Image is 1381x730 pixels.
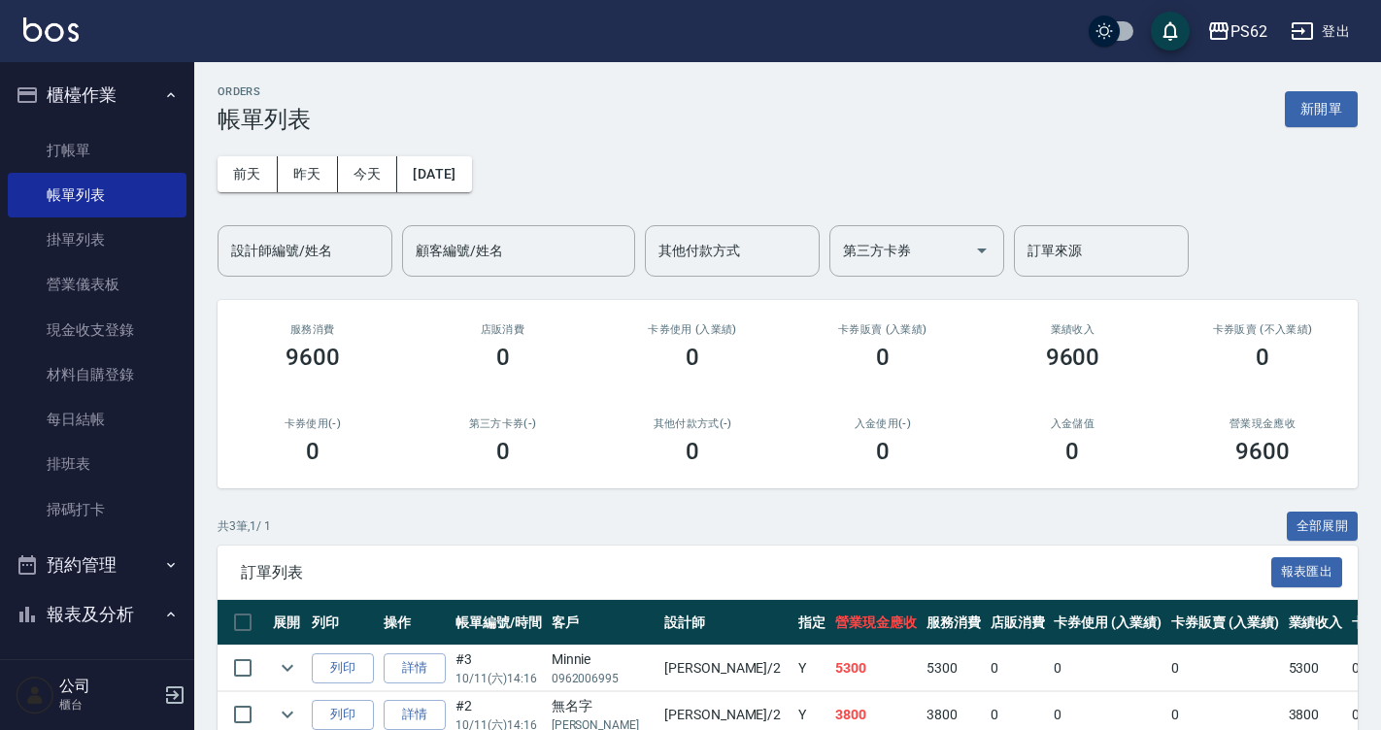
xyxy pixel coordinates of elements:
td: 0 [986,646,1050,691]
button: 報表匯出 [1271,557,1343,587]
button: save [1151,12,1190,50]
span: 訂單列表 [241,563,1271,582]
button: 新開單 [1285,91,1358,127]
h3: 0 [876,438,890,465]
th: 店販消費 [986,600,1050,646]
th: 列印 [307,600,379,646]
a: 報表匯出 [1271,562,1343,581]
button: Open [966,235,997,266]
h2: 入金儲值 [1001,417,1145,430]
a: 詳情 [384,653,446,683]
button: 預約管理 [8,540,186,590]
h3: 0 [1256,344,1269,371]
th: 操作 [379,600,451,646]
td: [PERSON_NAME] /2 [659,646,793,691]
a: 每日結帳 [8,397,186,442]
th: 業績收入 [1284,600,1348,646]
h2: 其他付款方式(-) [621,417,764,430]
button: PS62 [1199,12,1275,51]
h3: 0 [686,438,699,465]
td: Y [793,646,830,691]
div: Minnie [552,649,655,670]
h3: 服務消費 [241,323,385,336]
a: 排班表 [8,442,186,486]
h3: 0 [496,438,510,465]
th: 指定 [793,600,830,646]
th: 帳單編號/時間 [451,600,547,646]
th: 營業現金應收 [830,600,922,646]
img: Person [16,676,54,714]
button: expand row [273,700,302,729]
a: 材料自購登錄 [8,352,186,397]
h3: 0 [306,438,320,465]
p: 0962006995 [552,670,655,687]
a: 詳情 [384,700,446,730]
button: 前天 [218,156,278,192]
td: 0 [1166,646,1284,691]
button: expand row [273,653,302,682]
button: 櫃檯作業 [8,70,186,120]
p: 共 3 筆, 1 / 1 [218,517,271,535]
h2: 入金使用(-) [811,417,955,430]
th: 設計師 [659,600,793,646]
th: 展開 [268,600,307,646]
button: 登出 [1283,14,1358,50]
h2: 卡券販賣 (不入業績) [1191,323,1334,336]
td: 5300 [830,646,922,691]
div: 無名字 [552,696,655,716]
a: 帳單列表 [8,173,186,217]
a: 掃碼打卡 [8,487,186,532]
button: 全部展開 [1287,512,1359,542]
td: 5300 [922,646,986,691]
a: 掛單列表 [8,217,186,262]
h3: 帳單列表 [218,106,311,133]
button: [DATE] [397,156,471,192]
h3: 9600 [1235,438,1290,465]
p: 櫃台 [59,696,158,713]
button: 今天 [338,156,398,192]
h2: 業績收入 [1001,323,1145,336]
img: Logo [23,17,79,42]
h2: 卡券使用(-) [241,417,385,430]
th: 客戶 [547,600,659,646]
h2: ORDERS [218,85,311,98]
h2: 第三方卡券(-) [431,417,575,430]
a: 打帳單 [8,128,186,173]
th: 卡券使用 (入業績) [1049,600,1166,646]
a: 現金收支登錄 [8,308,186,352]
td: 0 [1049,646,1166,691]
h2: 店販消費 [431,323,575,336]
h3: 9600 [1046,344,1100,371]
a: 新開單 [1285,99,1358,117]
button: 列印 [312,653,374,683]
button: 列印 [312,700,374,730]
td: #3 [451,646,547,691]
th: 卡券販賣 (入業績) [1166,600,1284,646]
a: 報表目錄 [8,647,186,692]
h3: 0 [1065,438,1079,465]
p: 10/11 (六) 14:16 [455,670,542,687]
h3: 9600 [286,344,340,371]
h2: 卡券販賣 (入業績) [811,323,955,336]
a: 營業儀表板 [8,262,186,307]
button: 報表及分析 [8,589,186,640]
th: 服務消費 [922,600,986,646]
div: PS62 [1230,19,1267,44]
h3: 0 [686,344,699,371]
h2: 營業現金應收 [1191,417,1334,430]
h3: 0 [496,344,510,371]
h3: 0 [876,344,890,371]
td: 5300 [1284,646,1348,691]
h2: 卡券使用 (入業績) [621,323,764,336]
h5: 公司 [59,677,158,696]
button: 昨天 [278,156,338,192]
